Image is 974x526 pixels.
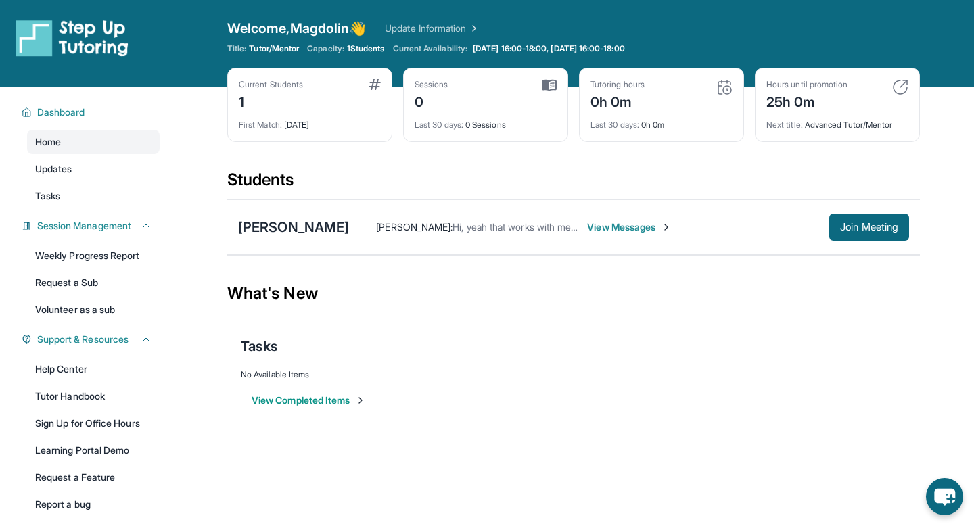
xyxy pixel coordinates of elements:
div: 0 Sessions [415,112,557,130]
div: Sessions [415,79,448,90]
span: [PERSON_NAME] : [376,221,453,233]
span: Last 30 days : [590,120,639,130]
img: card [542,79,557,91]
div: 0 [415,90,448,112]
button: Dashboard [32,105,152,119]
span: 1 Students [347,43,385,54]
a: Update Information [385,22,480,35]
a: Volunteer as a sub [27,297,160,322]
span: First Match : [239,120,282,130]
span: Tasks [241,337,278,356]
span: Next title : [766,120,803,130]
a: Report a bug [27,492,160,517]
button: Join Meeting [829,214,909,241]
a: Weekly Progress Report [27,243,160,268]
img: Chevron Right [466,22,480,35]
span: Title: [227,43,246,54]
img: Chevron-Right [661,222,672,233]
button: View Completed Items [252,393,366,407]
img: card [716,79,733,95]
span: Capacity: [307,43,344,54]
span: View Messages [587,220,672,234]
button: Session Management [32,219,152,233]
div: Tutoring hours [590,79,645,90]
img: logo [16,19,129,57]
span: Updates [35,162,72,176]
span: Support & Resources [37,333,129,346]
div: 1 [239,90,303,112]
a: Updates [27,157,160,181]
img: card [369,79,381,90]
span: Home [35,135,61,149]
a: [DATE] 16:00-18:00, [DATE] 16:00-18:00 [470,43,628,54]
a: Tutor Handbook [27,384,160,408]
span: Session Management [37,219,131,233]
span: Last 30 days : [415,120,463,130]
img: card [892,79,908,95]
a: Request a Feature [27,465,160,489]
a: Sign Up for Office Hours [27,411,160,435]
button: Support & Resources [32,333,152,346]
div: [PERSON_NAME] [238,218,349,237]
span: Join Meeting [840,223,898,231]
div: Current Students [239,79,303,90]
div: 0h 0m [590,112,733,130]
div: [DATE] [239,112,381,130]
div: Advanced Tutor/Mentor [766,112,908,130]
span: Current Availability: [393,43,467,54]
div: 0h 0m [590,90,645,112]
div: No Available Items [241,369,906,380]
a: Help Center [27,357,160,381]
span: Tasks [35,189,60,203]
div: Hours until promotion [766,79,848,90]
span: Welcome, Magdolin 👋 [227,19,366,38]
a: Tasks [27,184,160,208]
div: Students [227,169,920,199]
div: What's New [227,264,920,323]
span: Tutor/Mentor [249,43,299,54]
a: Request a Sub [27,270,160,295]
a: Learning Portal Demo [27,438,160,462]
span: Dashboard [37,105,85,119]
span: [DATE] 16:00-18:00, [DATE] 16:00-18:00 [473,43,625,54]
a: Home [27,130,160,154]
div: 25h 0m [766,90,848,112]
button: chat-button [926,478,963,515]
